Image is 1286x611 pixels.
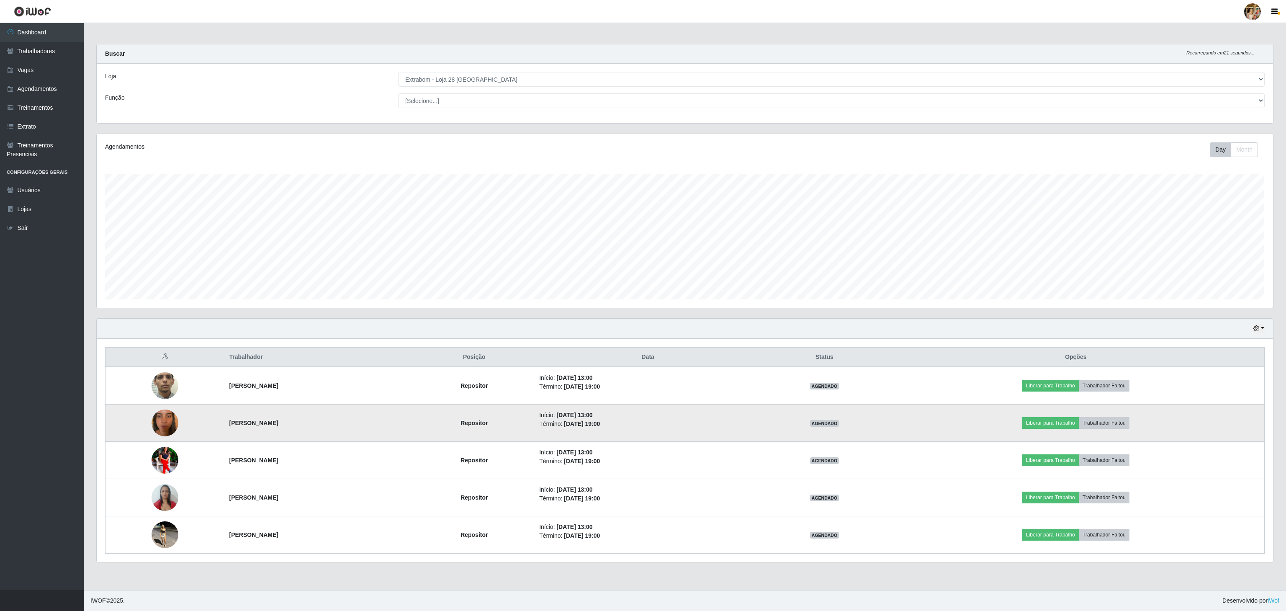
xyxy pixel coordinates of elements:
img: CoreUI Logo [14,6,51,17]
strong: Repositor [460,494,488,501]
div: Toolbar with button groups [1210,142,1265,157]
span: IWOF [90,597,106,604]
button: Liberar para Trabalho [1022,380,1079,392]
li: Término: [539,457,756,466]
button: Trabalhador Faltou [1079,417,1129,429]
strong: Repositor [460,382,488,389]
button: Liberar para Trabalho [1022,417,1079,429]
img: 1753374909353.jpeg [152,480,178,515]
button: Month [1231,142,1258,157]
time: [DATE] 19:00 [564,495,600,502]
div: First group [1210,142,1258,157]
label: Função [105,93,125,102]
li: Início: [539,411,756,420]
button: Trabalhador Faltou [1079,529,1129,541]
img: 1751311767272.jpeg [152,443,178,477]
th: Data [534,348,761,367]
button: Liberar para Trabalho [1022,492,1079,503]
li: Início: [539,523,756,531]
li: Término: [539,382,756,391]
button: Day [1210,142,1231,157]
strong: Repositor [460,420,488,426]
strong: [PERSON_NAME] [229,420,278,426]
time: [DATE] 13:00 [556,412,592,418]
strong: [PERSON_NAME] [229,494,278,501]
time: [DATE] 19:00 [564,383,600,390]
strong: [PERSON_NAME] [229,531,278,538]
time: [DATE] 13:00 [556,486,592,493]
button: Trabalhador Faltou [1079,380,1129,392]
time: [DATE] 19:00 [564,420,600,427]
span: © 2025 . [90,596,125,605]
strong: [PERSON_NAME] [229,457,278,464]
button: Liberar para Trabalho [1022,529,1079,541]
span: AGENDADO [810,532,839,539]
i: Recarregando em 21 segundos... [1186,50,1255,55]
a: iWof [1268,597,1279,604]
li: Início: [539,374,756,382]
span: AGENDADO [810,383,839,389]
div: Agendamentos [105,142,581,151]
th: Status [761,348,887,367]
time: [DATE] 13:00 [556,449,592,456]
span: AGENDADO [810,457,839,464]
img: 1748978013900.jpeg [152,399,178,447]
strong: Repositor [460,531,488,538]
img: 1747894818332.jpeg [152,356,178,415]
strong: [PERSON_NAME] [229,382,278,389]
span: Desenvolvido por [1222,596,1279,605]
button: Trabalhador Faltou [1079,454,1129,466]
span: AGENDADO [810,420,839,427]
button: Liberar para Trabalho [1022,454,1079,466]
label: Loja [105,72,116,81]
th: Opções [887,348,1265,367]
time: [DATE] 19:00 [564,458,600,464]
th: Trabalhador [224,348,414,367]
time: [DATE] 13:00 [556,374,592,381]
li: Início: [539,485,756,494]
th: Posição [414,348,534,367]
span: AGENDADO [810,495,839,501]
strong: Repositor [460,457,488,464]
li: Término: [539,531,756,540]
strong: Buscar [105,50,125,57]
time: [DATE] 13:00 [556,523,592,530]
img: 1755631361677.jpeg [152,521,178,548]
button: Trabalhador Faltou [1079,492,1129,503]
li: Término: [539,420,756,428]
li: Início: [539,448,756,457]
li: Término: [539,494,756,503]
time: [DATE] 19:00 [564,532,600,539]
